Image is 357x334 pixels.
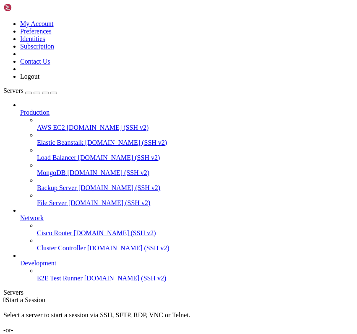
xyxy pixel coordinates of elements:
span: Cisco Router [37,229,72,236]
a: Preferences [20,28,52,35]
a: Subscription [20,43,54,50]
li: MongoDB [DOMAIN_NAME] (SSH v2) [37,162,354,177]
span: File Server [37,199,67,206]
span:  [3,296,6,303]
span: [DOMAIN_NAME] (SSH v2) [67,124,149,131]
span: [DOMAIN_NAME] (SSH v2) [68,199,151,206]
a: Contact Us [20,58,50,65]
li: Elastic Beanstalk [DOMAIN_NAME] (SSH v2) [37,131,354,146]
li: Production [20,101,354,207]
span: [DOMAIN_NAME] (SSH v2) [78,184,161,191]
span: Development [20,259,56,267]
span: Backup Server [37,184,77,191]
span: Load Balancer [37,154,76,161]
a: Identities [20,35,45,42]
a: E2E Test Runner [DOMAIN_NAME] (SSH v2) [37,275,354,282]
li: AWS EC2 [DOMAIN_NAME] (SSH v2) [37,116,354,131]
a: Servers [3,87,57,94]
span: [DOMAIN_NAME] (SSH v2) [78,154,160,161]
span: [DOMAIN_NAME] (SSH v2) [87,244,169,252]
a: Elastic Beanstalk [DOMAIN_NAME] (SSH v2) [37,139,354,146]
span: AWS EC2 [37,124,65,131]
a: Backup Server [DOMAIN_NAME] (SSH v2) [37,184,354,192]
span: Network [20,214,44,221]
span: [DOMAIN_NAME] (SSH v2) [74,229,156,236]
a: AWS EC2 [DOMAIN_NAME] (SSH v2) [37,124,354,131]
span: [DOMAIN_NAME] (SSH v2) [84,275,167,282]
a: My Account [20,20,54,27]
a: Production [20,109,354,116]
li: Cluster Controller [DOMAIN_NAME] (SSH v2) [37,237,354,252]
span: [DOMAIN_NAME] (SSH v2) [67,169,149,176]
span: Servers [3,87,23,94]
a: Cisco Router [DOMAIN_NAME] (SSH v2) [37,229,354,237]
a: Load Balancer [DOMAIN_NAME] (SSH v2) [37,154,354,162]
li: E2E Test Runner [DOMAIN_NAME] (SSH v2) [37,267,354,282]
div: Select a server to start a session via SSH, SFTP, RDP, VNC or Telnet. -or- [3,304,354,334]
span: E2E Test Runner [37,275,83,282]
a: Network [20,214,354,222]
li: Load Balancer [DOMAIN_NAME] (SSH v2) [37,146,354,162]
span: Start a Session [6,296,45,303]
li: Network [20,207,354,252]
a: Logout [20,73,39,80]
li: Development [20,252,354,282]
span: MongoDB [37,169,65,176]
li: Backup Server [DOMAIN_NAME] (SSH v2) [37,177,354,192]
li: Cisco Router [DOMAIN_NAME] (SSH v2) [37,222,354,237]
span: [DOMAIN_NAME] (SSH v2) [85,139,167,146]
li: File Server [DOMAIN_NAME] (SSH v2) [37,192,354,207]
div: Servers [3,289,354,296]
a: Development [20,259,354,267]
a: Cluster Controller [DOMAIN_NAME] (SSH v2) [37,244,354,252]
span: Cluster Controller [37,244,86,252]
span: Production [20,109,50,116]
a: MongoDB [DOMAIN_NAME] (SSH v2) [37,169,354,177]
a: File Server [DOMAIN_NAME] (SSH v2) [37,199,354,207]
span: Elastic Beanstalk [37,139,83,146]
img: Shellngn [3,3,52,12]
